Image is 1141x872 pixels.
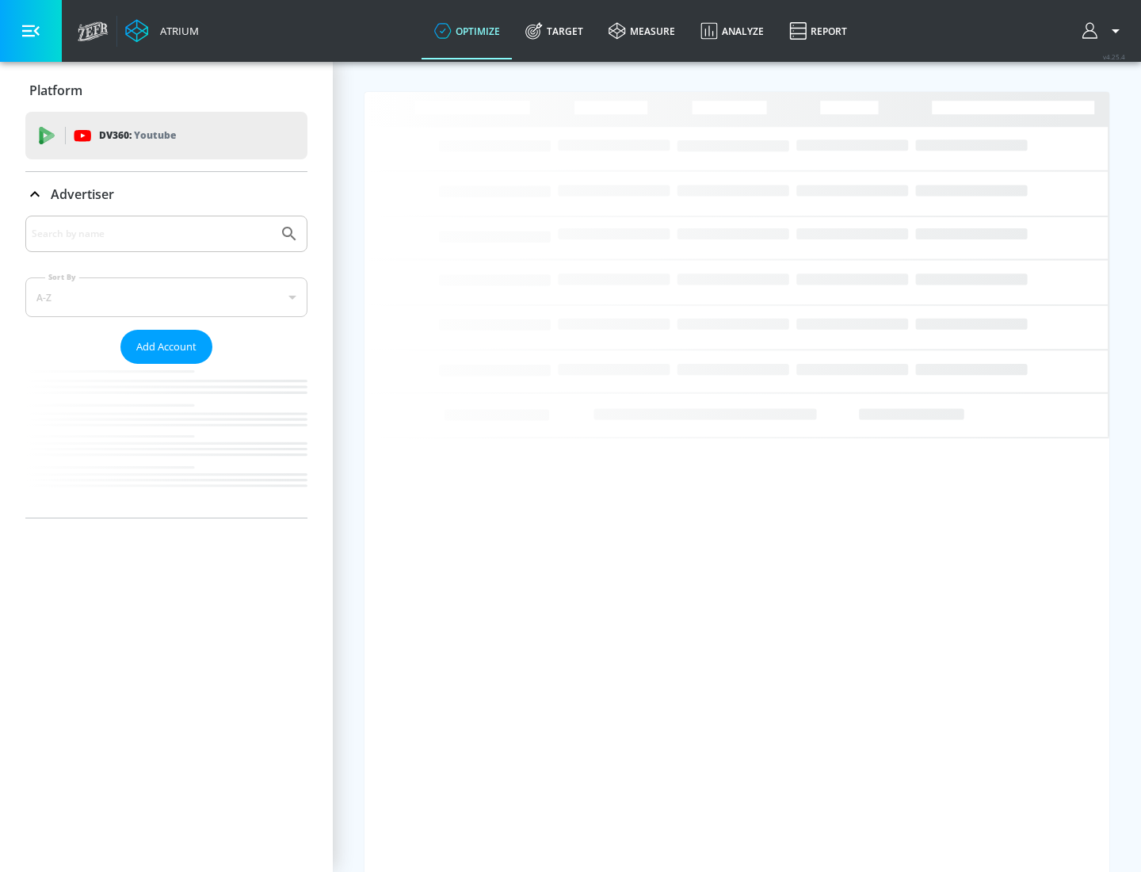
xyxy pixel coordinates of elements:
div: Atrium [154,24,199,38]
a: Target [513,2,596,59]
a: measure [596,2,688,59]
span: v 4.25.4 [1103,52,1125,61]
button: Add Account [120,330,212,364]
a: Analyze [688,2,777,59]
p: Platform [29,82,82,99]
label: Sort By [45,272,79,282]
a: optimize [422,2,513,59]
div: Platform [25,68,307,113]
div: Advertiser [25,172,307,216]
div: Advertiser [25,216,307,518]
nav: list of Advertiser [25,364,307,518]
div: DV360: Youtube [25,112,307,159]
p: Advertiser [51,185,114,203]
p: DV360: [99,127,176,144]
a: Report [777,2,860,59]
p: Youtube [134,127,176,143]
input: Search by name [32,224,272,244]
a: Atrium [125,19,199,43]
div: A-Z [25,277,307,317]
span: Add Account [136,338,197,356]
